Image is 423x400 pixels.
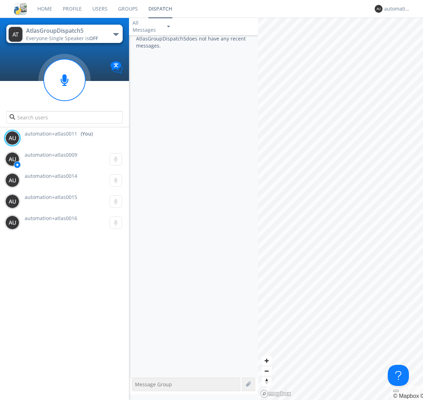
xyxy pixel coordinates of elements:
img: Translation enabled [110,61,123,74]
iframe: Toggle Customer Support [388,365,409,386]
span: automation+atlas0015 [25,194,77,200]
div: (You) [81,130,93,137]
img: 373638.png [5,173,19,187]
img: cddb5a64eb264b2086981ab96f4c1ba7 [14,2,27,15]
button: Reset bearing to north [262,376,272,386]
button: AtlasGroupDispatch5Everyone·Single Speaker isOFF [6,25,122,43]
img: 373638.png [5,131,19,145]
div: automation+atlas0011 [384,5,411,12]
img: 373638.png [375,5,382,13]
input: Search users [6,111,122,124]
span: automation+atlas0016 [25,215,77,221]
a: Mapbox logo [260,390,291,398]
span: automation+atlas0014 [25,173,77,179]
img: 373638.png [8,27,23,42]
div: All Messages [133,19,161,33]
button: Zoom out [262,366,272,376]
div: AtlasGroupDispatch5 does not have any recent messages. [129,35,258,377]
span: Reset bearing to north [262,376,272,386]
a: Mapbox [393,393,419,399]
img: 373638.png [5,152,19,166]
button: Zoom in [262,356,272,366]
img: 373638.png [5,194,19,208]
button: Toggle attribution [393,390,399,392]
span: OFF [89,35,98,42]
span: Single Speaker is [49,35,98,42]
div: AtlasGroupDispatch5 [26,27,105,35]
span: automation+atlas0009 [25,151,77,158]
img: caret-down-sm.svg [167,26,170,27]
span: automation+atlas0011 [25,130,77,137]
div: Everyone · [26,35,105,42]
img: 373638.png [5,215,19,230]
